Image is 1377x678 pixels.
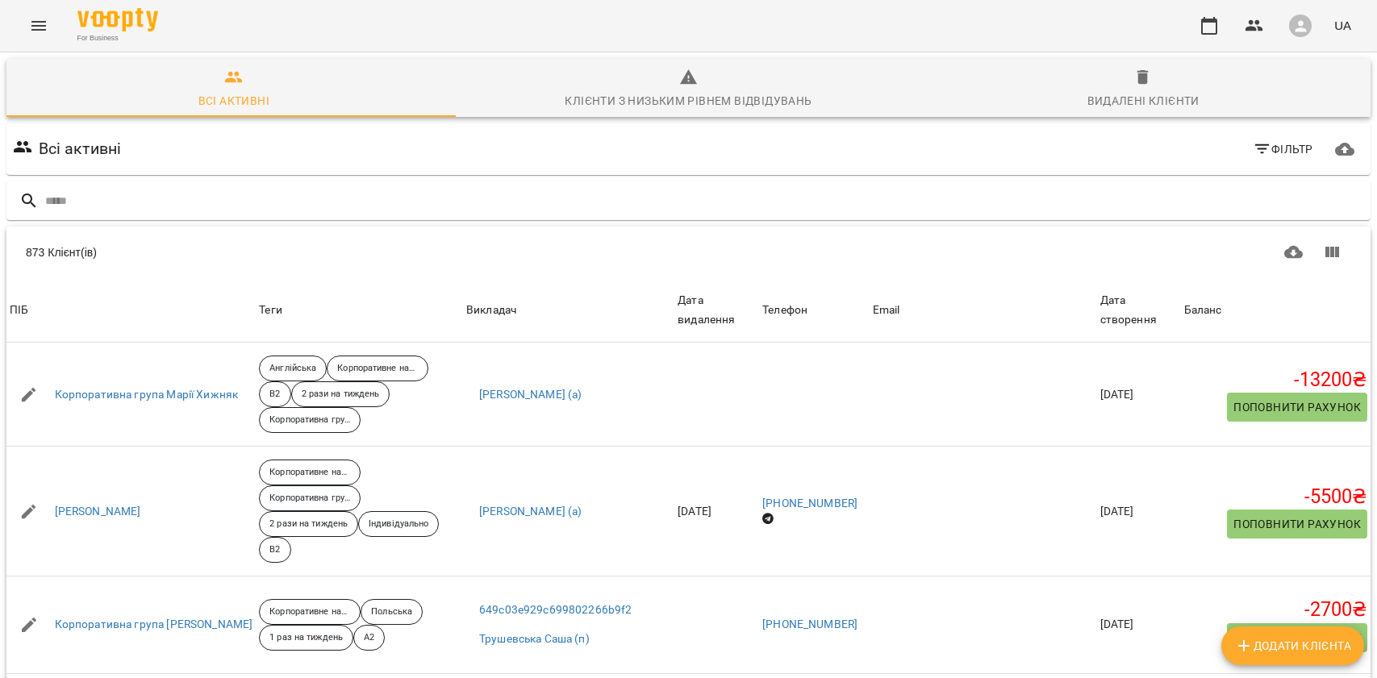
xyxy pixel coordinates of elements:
div: Sort [10,301,28,320]
span: UA [1334,17,1351,34]
a: [PHONE_NUMBER] [762,497,857,510]
p: Індивідуально [369,518,428,531]
a: 649c03e929c699802266b9f2 [479,602,632,618]
div: 2 рази на тиждень [259,511,358,537]
p: Корпоративне навчання [269,466,350,480]
div: Корпоративне навчання [259,460,361,485]
div: B2 [259,381,290,407]
div: Sort [762,301,807,320]
p: 1 раз на тиждень [269,631,343,645]
div: Викладач [466,301,516,320]
div: B2 [259,537,290,563]
p: Англійська [269,362,316,376]
div: Видалені клієнти [1087,91,1200,110]
button: Поповнити рахунок [1227,393,1367,422]
button: Menu [19,6,58,45]
a: Корпоративна група [PERSON_NAME] [55,617,253,633]
td: [DATE] [1097,576,1181,673]
td: [DATE] [1097,447,1181,576]
div: Баланс [1184,301,1222,320]
div: Email [873,301,900,320]
div: Корпоративне навчання [327,356,428,381]
span: ПІБ [10,301,252,320]
span: Викладач [466,301,671,320]
h5: -5500 ₴ [1184,485,1367,510]
a: [PERSON_NAME] [55,504,141,520]
p: A2 [364,631,374,645]
td: [DATE] [674,447,759,576]
span: Додати клієнта [1234,636,1351,655]
div: Sort [873,301,900,320]
div: Sort [466,301,516,320]
div: Клієнти з низьким рівнем відвідувань [565,91,812,110]
a: [PERSON_NAME] (а) [479,387,582,403]
a: Трушевська Саша (п) [479,631,590,647]
div: Польська [361,599,423,625]
button: Завантажити CSV [1275,233,1313,272]
div: Дата видалення [678,291,756,329]
span: Телефон [762,301,866,320]
a: Корпоративна група Марії Хижняк [55,387,239,403]
p: Корпоративна група Хижняк [269,414,350,427]
button: Додати клієнта [1221,626,1364,665]
button: Фільтр [1246,135,1320,164]
h5: -2700 ₴ [1184,597,1367,622]
h5: -13200 ₴ [1184,368,1367,393]
a: [PERSON_NAME] (а) [479,504,582,520]
a: [PHONE_NUMBER] [762,618,857,630]
span: Поповнити рахунок [1233,514,1361,534]
button: UA [1328,10,1358,40]
div: Sort [678,291,756,329]
p: B2 [269,388,280,401]
img: Voopty Logo [77,8,158,31]
h6: Всі активні [39,136,122,161]
p: 2 рази на тиждень [269,518,348,531]
button: Поповнити рахунок [1227,510,1367,539]
p: Корпоративне навчання [269,605,350,619]
div: Всі активні [198,91,269,110]
p: Польська [371,605,412,619]
div: Англійська [259,356,327,381]
td: [DATE] [1097,343,1181,447]
span: Баланс [1184,301,1367,320]
p: Корпоративна група Брежнєва [269,492,350,505]
div: Корпоративна група Хижняк [259,407,361,433]
div: Sort [1100,291,1178,329]
span: Email [873,301,1094,320]
div: Корпоративна група Брежнєва [259,485,361,511]
div: 2 рази на тиждень [291,381,390,407]
div: Sort [1184,301,1222,320]
p: Корпоративне навчання [337,362,418,376]
span: For Business [77,33,158,44]
button: Поповнити рахунок [1227,623,1367,652]
div: Table Toolbar [6,227,1371,278]
div: 873 Клієнт(ів) [26,244,686,260]
div: Корпоративне навчання [259,599,361,625]
div: Дата створення [1100,291,1178,329]
div: 1 раз на тиждень [259,625,353,651]
div: Індивідуально [358,511,439,537]
p: 2 рази на тиждень [302,388,380,401]
span: Поповнити рахунок [1233,397,1361,417]
div: Телефон [762,301,807,320]
div: A2 [353,625,385,651]
p: B2 [269,543,280,557]
div: Теги [259,301,460,320]
span: Фільтр [1253,139,1313,159]
div: ПІБ [10,301,28,320]
button: Показати колонки [1312,233,1351,272]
